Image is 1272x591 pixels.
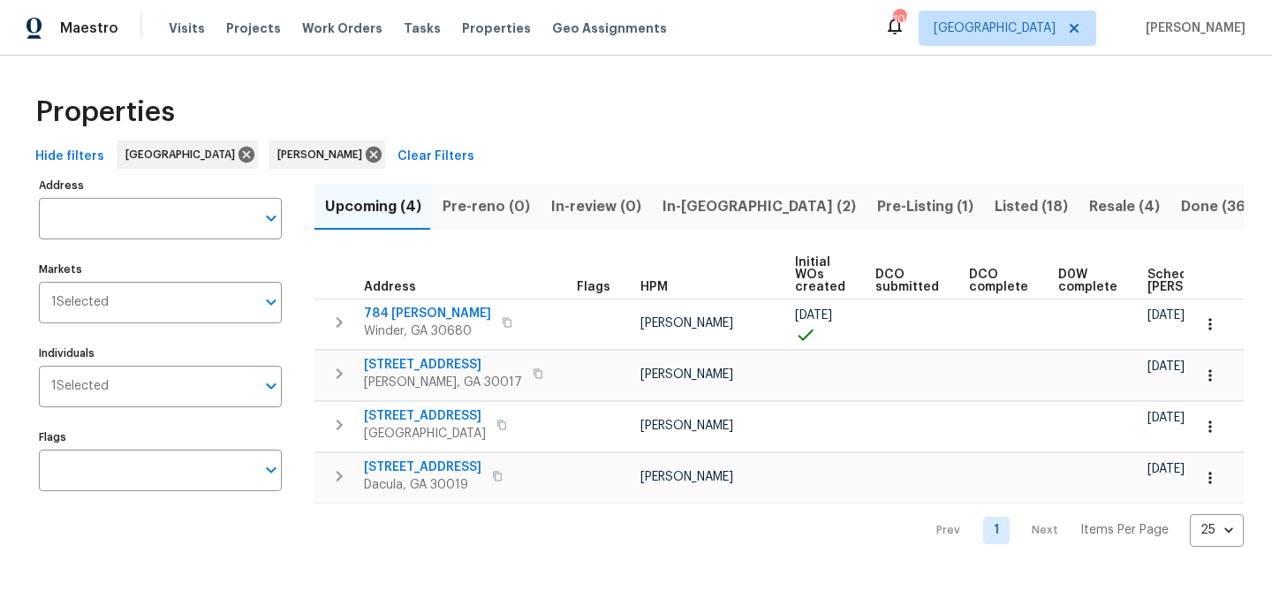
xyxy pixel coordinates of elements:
span: D0W complete [1058,269,1117,293]
span: [DATE] [1147,412,1185,424]
span: Tasks [404,22,441,34]
span: Upcoming (4) [325,194,421,219]
span: In-[GEOGRAPHIC_DATA] (2) [662,194,856,219]
button: Open [259,458,284,482]
span: Dacula, GA 30019 [364,476,481,494]
span: Flags [577,281,610,293]
span: [PERSON_NAME] [640,420,733,432]
span: [PERSON_NAME] [640,471,733,483]
span: 1 Selected [51,379,109,394]
span: [PERSON_NAME] [277,146,369,163]
span: Initial WOs created [795,256,845,293]
span: In-review (0) [551,194,641,219]
span: DCO submitted [875,269,939,293]
span: Properties [35,103,175,121]
span: Work Orders [302,19,382,37]
div: [PERSON_NAME] [269,140,385,169]
button: Open [259,206,284,231]
span: [GEOGRAPHIC_DATA] [364,425,486,443]
nav: Pagination Navigation [920,514,1244,547]
button: Clear Filters [390,140,481,173]
span: Winder, GA 30680 [364,322,491,340]
span: Address [364,281,416,293]
span: Listed (18) [995,194,1068,219]
button: Open [259,374,284,398]
div: [GEOGRAPHIC_DATA] [117,140,258,169]
label: Markets [39,264,282,275]
label: Individuals [39,348,282,359]
span: Pre-Listing (1) [877,194,973,219]
span: [STREET_ADDRESS] [364,407,486,425]
span: Properties [462,19,531,37]
span: Geo Assignments [552,19,667,37]
button: Open [259,290,284,314]
div: 25 [1190,507,1244,553]
span: [GEOGRAPHIC_DATA] [934,19,1056,37]
span: Visits [169,19,205,37]
span: [DATE] [795,309,832,322]
span: Pre-reno (0) [443,194,530,219]
label: Address [39,180,282,191]
span: DCO complete [969,269,1028,293]
span: Done (366) [1181,194,1261,219]
span: HPM [640,281,668,293]
span: [DATE] [1147,309,1185,322]
p: Items Per Page [1080,521,1169,539]
span: [STREET_ADDRESS] [364,458,481,476]
span: [STREET_ADDRESS] [364,356,522,374]
span: 1 Selected [51,295,109,310]
label: Flags [39,432,282,443]
div: 108 [893,11,905,28]
span: Clear Filters [397,146,474,168]
span: [PERSON_NAME] [1139,19,1245,37]
a: Goto page 1 [983,517,1010,544]
span: [DATE] [1147,360,1185,373]
span: Hide filters [35,146,104,168]
span: [DATE] [1147,463,1185,475]
span: Resale (4) [1089,194,1160,219]
span: [PERSON_NAME] [640,368,733,381]
span: [PERSON_NAME] [640,317,733,330]
span: 784 [PERSON_NAME] [364,305,491,322]
span: [PERSON_NAME], GA 30017 [364,374,522,391]
span: Scheduled [PERSON_NAME] [1147,269,1247,293]
span: Projects [226,19,281,37]
span: Maestro [60,19,118,37]
button: Hide filters [28,140,111,173]
span: [GEOGRAPHIC_DATA] [125,146,242,163]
